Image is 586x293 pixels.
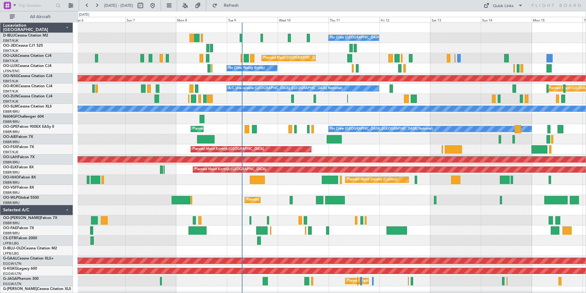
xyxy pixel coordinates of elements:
span: OO-FSX [3,145,17,149]
a: LFPB/LBG [3,241,19,246]
a: OO-FAEFalcon 7X [3,226,34,230]
span: OO-JID [3,44,16,48]
a: EBKT/KJK [3,150,18,154]
span: G-KGKG [3,267,17,271]
a: EBBR/BRU [3,190,20,195]
a: EBBR/BRU [3,221,20,225]
a: EBKT/KJK [3,38,18,43]
a: EBBR/BRU [3,140,20,144]
a: EBBR/BRU [3,109,20,114]
span: OO-WLP [3,196,18,200]
div: Sat 6 [74,17,125,22]
button: Refresh [209,1,246,10]
a: OO-ROKCessna Citation CJ4 [3,84,52,88]
span: All Aircraft [16,15,65,19]
a: OO-FSXFalcon 7X [3,145,34,149]
a: EGGW/LTN [3,282,21,286]
span: OO-AIE [3,135,16,139]
a: OO-SLMCessna Citation XLS [3,105,52,108]
a: G-JAGAPhenom 300 [3,277,39,281]
div: Mon 8 [176,17,227,22]
div: Planned Maint Kortrijk-[GEOGRAPHIC_DATA] [192,145,264,154]
div: No Crew Nancy (Essey) [228,64,265,73]
a: LFPB/LBG [3,251,19,256]
a: OO-VSFFalcon 8X [3,186,34,189]
input: Trip Number [19,1,54,10]
a: EBBR/BRU [3,130,20,134]
a: G-[PERSON_NAME]Cessna Citation XLS [3,287,71,291]
button: All Aircraft [7,12,67,22]
span: OO-LUX [3,64,17,68]
a: OO-WLPGlobal 5500 [3,196,39,200]
span: OO-FAE [3,226,17,230]
a: OO-LUXCessna Citation CJ4 [3,64,51,68]
div: Planned Maint [GEOGRAPHIC_DATA] ([GEOGRAPHIC_DATA] National) [192,124,303,134]
div: Quick Links [493,3,514,9]
div: Planned Maint [GEOGRAPHIC_DATA] ([GEOGRAPHIC_DATA]) [347,276,443,286]
span: OO-[PERSON_NAME] [3,216,40,220]
div: Wed 10 [278,17,329,22]
div: No Crew [GEOGRAPHIC_DATA] ([GEOGRAPHIC_DATA] National) [330,33,433,42]
span: G-GAAL [3,257,17,260]
a: G-GAALCessna Citation XLS+ [3,257,54,260]
span: OO-LXA [3,54,17,58]
a: OO-[PERSON_NAME]Falcon 7X [3,216,57,220]
a: OO-LAHFalcon 7X [3,155,35,159]
div: Planned Maint Kortrijk-[GEOGRAPHIC_DATA] [195,165,266,174]
div: No Crew [GEOGRAPHIC_DATA] ([GEOGRAPHIC_DATA] National) [330,124,433,134]
a: EGGW/LTN [3,261,21,266]
div: [DATE] [79,12,89,18]
span: D-IBLU [3,34,15,37]
span: G-JAGA [3,277,17,281]
a: EBBR/BRU [3,119,20,124]
a: EBBR/BRU [3,201,20,205]
a: OO-NSGCessna Citation CJ4 [3,74,52,78]
div: Sat 13 [430,17,481,22]
div: Planned Maint [GEOGRAPHIC_DATA] ([GEOGRAPHIC_DATA] National) [263,53,374,63]
a: OO-ZUNCessna Citation CJ4 [3,95,52,98]
a: EBBR/BRU [3,160,20,165]
a: OO-AIEFalcon 7X [3,135,33,139]
div: Fri 12 [379,17,430,22]
span: OO-VSF [3,186,17,189]
a: EBKT/KJK [3,59,18,63]
a: EBBR/BRU [3,170,20,175]
a: OO-GPEFalcon 900EX EASy II [3,125,54,129]
a: EBBR/BRU [3,180,20,185]
div: Thu 11 [329,17,379,22]
span: [DATE] - [DATE] [104,3,133,8]
span: OO-GPE [3,125,17,129]
div: Sun 14 [481,17,532,22]
a: N604GFChallenger 604 [3,115,44,119]
a: CS-DTRFalcon 2000 [3,236,37,240]
a: EBKT/KJK [3,79,18,84]
a: D-IBLUCessna Citation M2 [3,34,48,37]
a: OO-ELKFalcon 8X [3,166,34,169]
button: Quick Links [481,1,526,10]
div: Planned Maint Geneva (Cointrin) [347,175,398,184]
span: OO-NSG [3,74,18,78]
span: G-[PERSON_NAME] [3,287,37,291]
a: EBKT/KJK [3,99,18,104]
div: A/C Unavailable [GEOGRAPHIC_DATA] ([GEOGRAPHIC_DATA] National) [228,84,342,93]
a: LFSN/ENC [3,69,20,73]
div: Tue 9 [227,17,278,22]
a: EBKT/KJK [3,49,18,53]
span: OO-LAH [3,155,18,159]
a: EBBR/BRU [3,231,20,236]
span: N604GF [3,115,17,119]
span: CS-DTR [3,236,16,240]
a: OO-LXACessna Citation CJ4 [3,54,51,58]
div: Mon 15 [532,17,583,22]
span: D-IBLU-OLD [3,247,24,250]
a: G-KGKGLegacy 600 [3,267,37,271]
span: OO-ROK [3,84,18,88]
a: EGGW/LTN [3,272,21,276]
span: OO-HHO [3,176,19,179]
span: Refresh [219,3,244,8]
a: D-IBLU-OLDCessna Citation M2 [3,247,57,250]
a: OO-JIDCessna CJ1 525 [3,44,43,48]
a: EBKT/KJK [3,89,18,94]
span: OO-ZUN [3,95,18,98]
span: OO-ELK [3,166,17,169]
